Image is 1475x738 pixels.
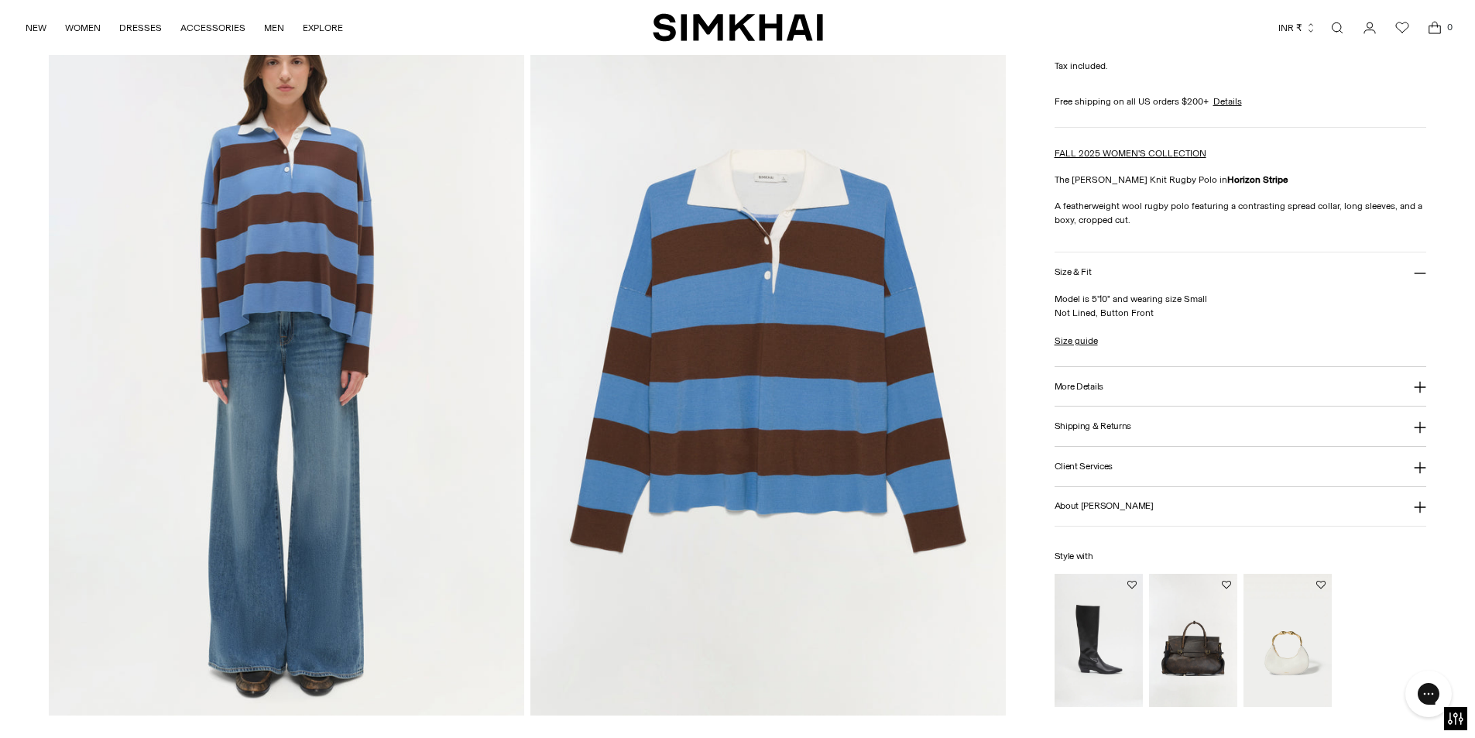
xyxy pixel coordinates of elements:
a: SIMKHAI [653,12,823,43]
button: About [PERSON_NAME] [1055,487,1427,527]
button: Shipping & Returns [1055,407,1427,446]
span: 0 [1442,20,1456,34]
a: Open search modal [1322,12,1353,43]
a: DRESSES [119,11,162,45]
img: Carson Knit Rugby Polo [49,2,524,716]
a: Wishlist [1387,12,1418,43]
img: Carson Knit Rugby Polo [530,2,1006,716]
a: FALL 2025 WOMEN'S COLLECTION [1055,148,1206,159]
a: Open cart modal [1419,12,1450,43]
img: Nixi Hobo [1243,574,1332,706]
button: More Details [1055,367,1427,407]
p: The [PERSON_NAME] Knit Rugby Polo in [1055,173,1427,187]
button: Add to Wishlist [1127,580,1137,589]
button: Add to Wishlist [1316,580,1326,589]
h3: More Details [1055,381,1103,391]
button: Add to Wishlist [1222,580,1231,589]
a: Details [1213,94,1242,108]
a: NEW [26,11,46,45]
h3: Client Services [1055,462,1113,472]
h3: About [PERSON_NAME] [1055,501,1154,511]
img: River Leather Weekender Tote [1149,574,1237,706]
a: MEN [264,11,284,45]
div: Free shipping on all US orders $200+ [1055,94,1427,108]
a: Size guide [1055,334,1098,348]
h3: Shipping & Returns [1055,421,1132,431]
button: Client Services [1055,447,1427,486]
p: A featherweight wool rugby polo featuring a contrasting spread collar, long sleeves, and a boxy, ... [1055,199,1427,227]
button: INR ₹ [1278,11,1316,45]
a: Go to the account page [1354,12,1385,43]
h6: Style with [1055,551,1427,561]
iframe: Gorgias live chat messenger [1398,665,1460,723]
strong: Horizon Stripe [1227,174,1288,185]
p: Model is 5'10" and wearing size Small Not Lined, Button Front [1055,292,1427,320]
button: Size & Fit [1055,252,1427,292]
a: ACCESSORIES [180,11,245,45]
a: WOMEN [65,11,101,45]
div: Tax included. [1055,59,1427,73]
h3: Size & Fit [1055,267,1092,277]
a: EXPLORE [303,11,343,45]
img: Lowen Leather Riding Boot [1055,574,1143,706]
